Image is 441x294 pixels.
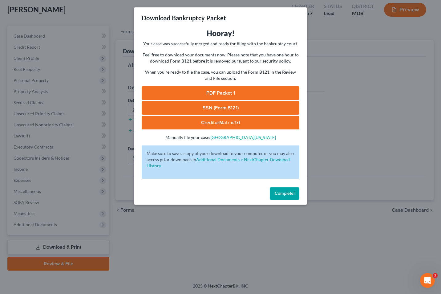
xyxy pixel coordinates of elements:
[142,14,226,22] h3: Download Bankruptcy Packet
[142,69,299,81] p: When you're ready to file the case, you can upload the Form B121 in the Review and File section.
[142,116,299,129] a: CreditorMatrix.txt
[210,135,276,140] a: [GEOGRAPHIC_DATA][US_STATE]
[142,41,299,47] p: Your case was successfully merged and ready for filing with the bankruptcy court.
[142,28,299,38] h3: Hooray!
[147,157,290,168] a: Additional Documents > NextChapter Download History.
[142,52,299,64] p: Feel free to download your documents now. Please note that you have one hour to download Form B12...
[142,86,299,100] a: PDF Packet 1
[147,150,294,169] p: Make sure to save a copy of your download to your computer or you may also access prior downloads in
[420,273,435,288] iframe: Intercom live chat
[433,273,438,278] span: 1
[275,191,294,196] span: Complete!
[142,134,299,141] p: Manually file your case:
[142,101,299,115] a: SSN (Form B121)
[270,187,299,200] button: Complete!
